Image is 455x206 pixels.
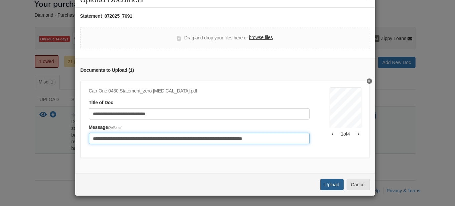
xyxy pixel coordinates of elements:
[81,67,370,74] div: Documents to Upload ( 1 )
[330,131,361,137] div: 1 of 4
[89,87,310,95] div: Cap-One 0430 Statement_zero [MEDICAL_DATA].pdf
[89,133,310,144] input: Include any comments on this document
[80,13,370,20] div: Statement_072025_7691
[177,34,273,42] div: Drag and drop your files here or
[347,179,370,190] button: Cancel
[108,126,121,130] span: Optional
[89,124,122,131] label: Message
[367,78,372,84] button: Delete Cap-One 0430 Statement_zero bal
[320,179,344,190] button: Upload
[89,99,113,107] label: Title of Doc
[89,108,310,120] input: Document Title
[249,34,273,41] label: browse files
